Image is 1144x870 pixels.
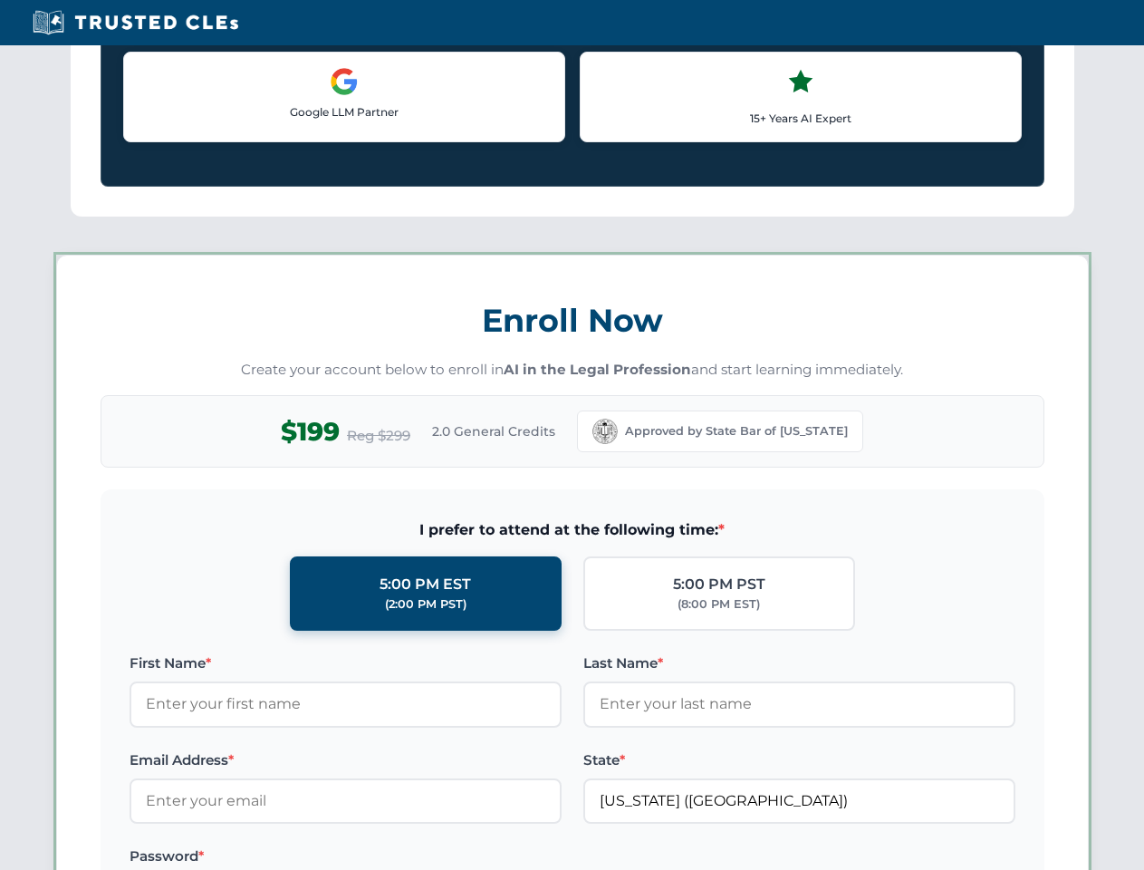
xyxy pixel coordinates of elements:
div: 5:00 PM PST [673,573,765,596]
label: First Name [130,652,562,674]
img: California Bar [592,419,618,444]
div: (8:00 PM EST) [678,595,760,614]
input: Enter your last name [583,681,1015,727]
input: Enter your email [130,778,562,824]
input: California (CA) [583,778,1015,824]
span: 2.0 General Credits [432,421,555,441]
h3: Enroll Now [101,292,1044,349]
span: $199 [281,411,340,452]
div: (2:00 PM PST) [385,595,466,614]
div: 5:00 PM EST [380,573,471,596]
label: Password [130,846,562,867]
span: Approved by State Bar of [US_STATE] [625,422,848,440]
p: Create your account below to enroll in and start learning immediately. [101,360,1044,381]
p: Google LLM Partner [139,103,550,121]
span: I prefer to attend at the following time: [130,518,1015,542]
input: Enter your first name [130,681,562,727]
strong: AI in the Legal Profession [504,361,691,378]
img: Google [330,67,359,96]
label: State [583,749,1015,771]
img: Trusted CLEs [27,9,244,36]
span: Reg $299 [347,425,410,447]
p: 15+ Years AI Expert [595,110,1006,127]
label: Email Address [130,749,562,771]
label: Last Name [583,652,1015,674]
